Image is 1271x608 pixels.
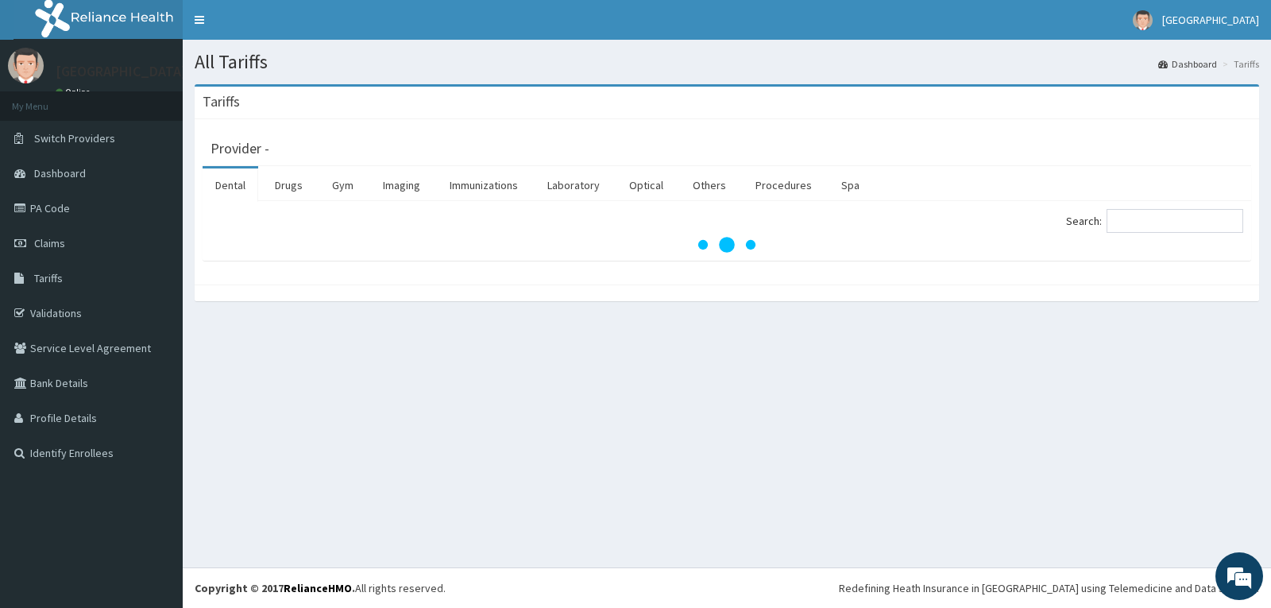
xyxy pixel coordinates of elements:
li: Tariffs [1219,57,1259,71]
img: User Image [1133,10,1153,30]
a: Procedures [743,168,825,202]
span: Dashboard [34,166,86,180]
h3: Tariffs [203,95,240,109]
a: Gym [319,168,366,202]
footer: All rights reserved. [183,567,1271,608]
label: Search: [1066,209,1243,233]
a: Online [56,87,94,98]
h3: Provider - [211,141,269,156]
p: [GEOGRAPHIC_DATA] [56,64,187,79]
a: Immunizations [437,168,531,202]
h1: All Tariffs [195,52,1259,72]
strong: Copyright © 2017 . [195,581,355,595]
span: Tariffs [34,271,63,285]
a: Dental [203,168,258,202]
a: RelianceHMO [284,581,352,595]
span: Claims [34,236,65,250]
input: Search: [1107,209,1243,233]
span: Switch Providers [34,131,115,145]
img: User Image [8,48,44,83]
a: Laboratory [535,168,612,202]
div: Redefining Heath Insurance in [GEOGRAPHIC_DATA] using Telemedicine and Data Science! [839,580,1259,596]
a: Others [680,168,739,202]
a: Dashboard [1158,57,1217,71]
a: Spa [829,168,872,202]
svg: audio-loading [695,213,759,277]
span: [GEOGRAPHIC_DATA] [1162,13,1259,27]
a: Drugs [262,168,315,202]
a: Optical [616,168,676,202]
a: Imaging [370,168,433,202]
